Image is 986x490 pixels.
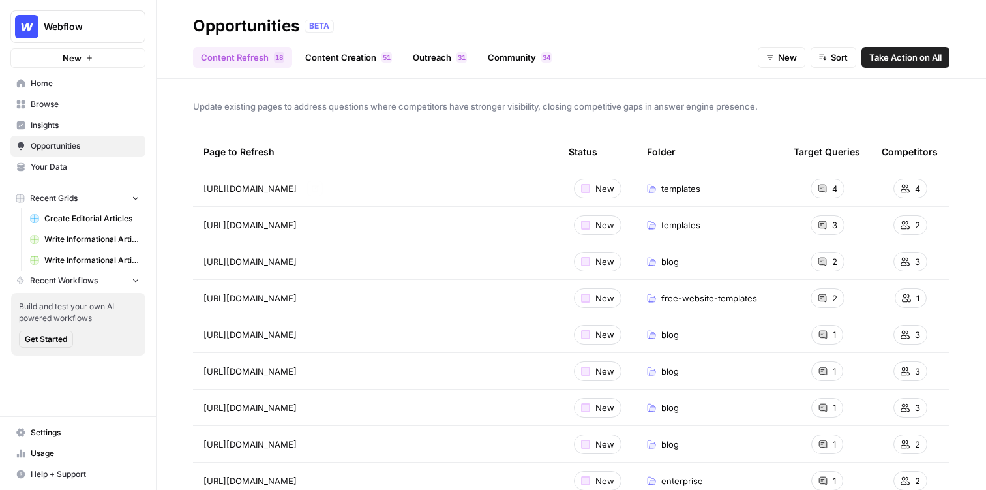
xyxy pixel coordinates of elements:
span: 3 [915,255,920,268]
a: Your Data [10,157,145,177]
span: blog [661,255,679,268]
span: 1 [833,401,836,414]
div: 34 [541,52,552,63]
span: Write Informational Article [44,234,140,245]
span: New [595,401,614,414]
span: Browse [31,99,140,110]
div: Status [569,134,597,170]
span: 2 [832,292,837,305]
span: New [595,292,614,305]
button: Recent Grids [10,189,145,208]
a: Write Informational Article [24,229,145,250]
span: Get Started [25,333,67,345]
span: templates [661,182,700,195]
span: 1 [275,52,279,63]
span: Create Editorial Articles [44,213,140,224]
span: [URL][DOMAIN_NAME] [203,219,297,232]
span: [URL][DOMAIN_NAME] [203,182,297,195]
span: enterprise [661,474,703,487]
span: Settings [31,427,140,438]
span: 2 [832,255,837,268]
span: [URL][DOMAIN_NAME] [203,438,297,451]
span: [URL][DOMAIN_NAME] [203,292,297,305]
span: blog [661,328,679,341]
span: New [778,51,797,64]
span: 3 [915,328,920,341]
span: [URL][DOMAIN_NAME] [203,365,297,378]
button: Get Started [19,331,73,348]
span: Recent Grids [30,192,78,204]
span: 3 [832,219,837,232]
span: 2 [915,219,920,232]
a: Usage [10,443,145,464]
span: 4 [546,52,550,63]
span: New [63,52,82,65]
span: New [595,438,614,451]
div: Competitors [882,134,938,170]
a: Community34 [480,47,560,68]
span: 5 [383,52,387,63]
div: Target Queries [794,134,860,170]
a: Settings [10,422,145,443]
span: 1 [833,474,836,487]
span: Help + Support [31,468,140,480]
span: New [595,182,614,195]
div: 51 [381,52,392,63]
span: 1 [462,52,466,63]
span: 1 [387,52,391,63]
span: [URL][DOMAIN_NAME] [203,401,297,414]
a: Insights [10,115,145,136]
span: Build and test your own AI powered workflows [19,301,138,324]
button: Take Action on All [861,47,949,68]
span: 4 [832,182,837,195]
a: Content Creation51 [297,47,400,68]
div: Page to Refresh [203,134,548,170]
span: 1 [833,365,836,378]
span: blog [661,365,679,378]
button: New [10,48,145,68]
button: Recent Workflows [10,271,145,290]
span: 2 [915,474,920,487]
span: 8 [279,52,283,63]
span: Webflow [44,20,123,33]
span: free-website-templates [661,292,757,305]
span: New [595,365,614,378]
span: 4 [915,182,920,195]
a: Content Refresh18 [193,47,292,68]
button: Help + Support [10,464,145,485]
button: New [758,47,805,68]
a: Outreach31 [405,47,475,68]
span: Home [31,78,140,89]
span: 1 [833,328,836,341]
img: Webflow Logo [15,15,38,38]
span: New [595,255,614,268]
span: blog [661,438,679,451]
span: Sort [831,51,848,64]
span: Recent Workflows [30,275,98,286]
div: Folder [647,134,676,170]
span: 1 [833,438,836,451]
button: Workspace: Webflow [10,10,145,43]
a: Home [10,73,145,94]
div: 31 [456,52,467,63]
span: 2 [915,438,920,451]
div: Opportunities [193,16,299,37]
span: Take Action on All [869,51,942,64]
span: [URL][DOMAIN_NAME] [203,328,297,341]
button: Sort [811,47,856,68]
span: Opportunities [31,140,140,152]
div: 18 [274,52,284,63]
span: 3 [458,52,462,63]
span: 3 [915,401,920,414]
span: Your Data [31,161,140,173]
a: Opportunities [10,136,145,157]
span: 1 [916,292,919,305]
span: templates [661,219,700,232]
span: Write Informational Article (5) [44,254,140,266]
span: New [595,219,614,232]
div: BETA [305,20,334,33]
span: [URL][DOMAIN_NAME] [203,255,297,268]
span: 3 [915,365,920,378]
a: Create Editorial Articles [24,208,145,229]
span: New [595,328,614,341]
